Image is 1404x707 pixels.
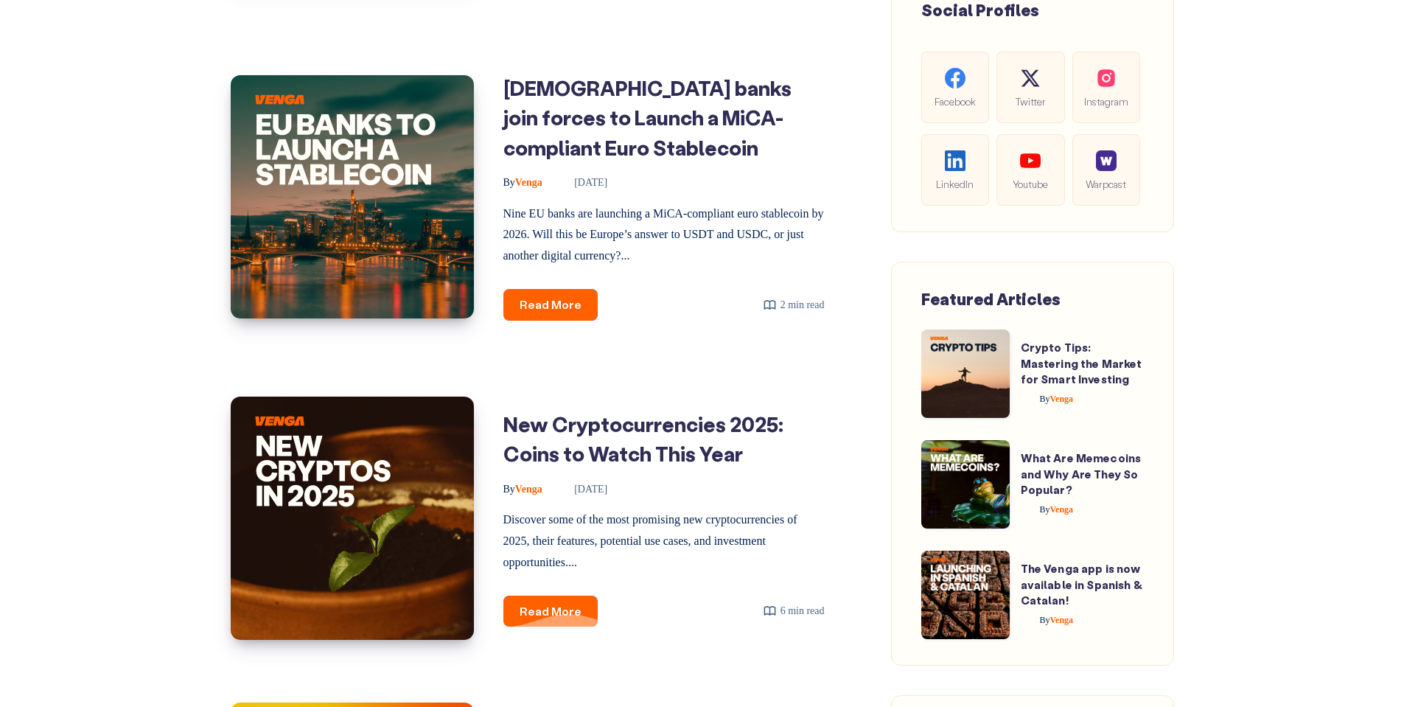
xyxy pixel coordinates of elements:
[763,602,825,620] div: 6 min read
[933,175,977,192] span: LinkedIn
[503,596,598,627] a: Read More
[231,75,474,318] img: Image of: Europeans banks join forces to Launch a MiCA-compliant Euro Stablecoin
[1096,150,1117,171] img: social-warpcast.e8a23a7ed3178af0345123c41633f860.png
[503,177,545,188] a: ByVenga
[1020,150,1041,171] img: social-youtube.99db9aba05279f803f3e7a4a838dfb6c.svg
[1040,615,1050,625] span: By
[1021,561,1142,608] a: The Venga app is now available in Spanish & Catalan!
[945,150,965,171] img: social-linkedin.be646fe421ccab3a2ad91cb58bdc9694.svg
[1040,615,1074,625] span: Venga
[1084,175,1128,192] span: Warpcast
[503,484,542,495] span: Venga
[933,93,977,110] span: Facebook
[503,203,825,267] p: Nine EU banks are launching a MiCA-compliant euro stablecoin by 2026. Will this be Europe’s answe...
[1084,93,1128,110] span: Instagram
[1021,450,1142,498] a: What Are Memecoins and Why Are They So Popular?
[503,74,792,161] a: [DEMOGRAPHIC_DATA] banks join forces to Launch a MiCA-compliant Euro Stablecoin
[503,509,825,573] p: Discover some of the most promising new cryptocurrencies of 2025, their features, potential use c...
[1040,394,1050,404] span: By
[1040,504,1050,515] span: By
[1008,93,1052,110] span: Twitter
[921,288,1061,310] span: Featured Articles
[1021,394,1074,404] a: ByVenga
[1040,394,1074,404] span: Venga
[996,52,1064,123] a: Twitter
[1021,615,1074,625] a: ByVenga
[231,397,474,640] img: Image of: New Cryptocurrencies 2025: Coins to Watch This Year
[503,289,598,321] a: Read More
[503,484,515,495] span: By
[996,134,1064,206] a: Youtube
[503,177,515,188] span: By
[503,411,783,467] a: New Cryptocurrencies 2025: Coins to Watch This Year
[1072,134,1140,206] a: Warpcast
[921,52,989,123] a: Facebook
[921,134,989,206] a: LinkedIn
[1040,504,1074,515] span: Venga
[553,484,607,495] time: [DATE]
[503,484,545,495] a: ByVenga
[553,177,607,188] time: [DATE]
[1072,52,1140,123] a: Instagram
[1008,175,1052,192] span: Youtube
[1021,340,1142,387] a: Crypto Tips: Mastering the Market for Smart Investing
[503,177,542,188] span: Venga
[1021,504,1074,515] a: ByVenga
[763,296,825,314] div: 2 min read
